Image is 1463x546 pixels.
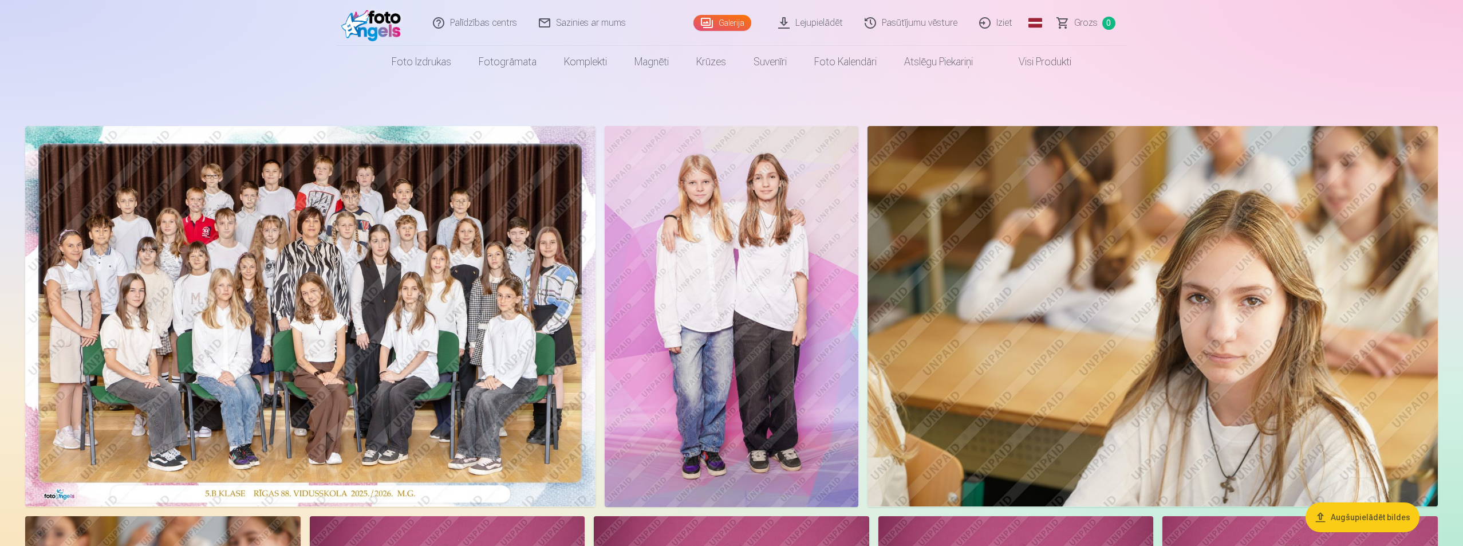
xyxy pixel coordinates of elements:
a: Komplekti [550,46,621,78]
a: Foto izdrukas [378,46,465,78]
a: Atslēgu piekariņi [890,46,987,78]
a: Foto kalendāri [800,46,890,78]
a: Suvenīri [740,46,800,78]
img: /fa1 [341,5,407,41]
a: Magnēti [621,46,683,78]
span: 0 [1102,17,1115,30]
button: Augšupielādēt bildes [1306,502,1419,532]
a: Fotogrāmata [465,46,550,78]
a: Visi produkti [987,46,1085,78]
a: Galerija [693,15,751,31]
span: Grozs [1074,16,1098,30]
a: Krūzes [683,46,740,78]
